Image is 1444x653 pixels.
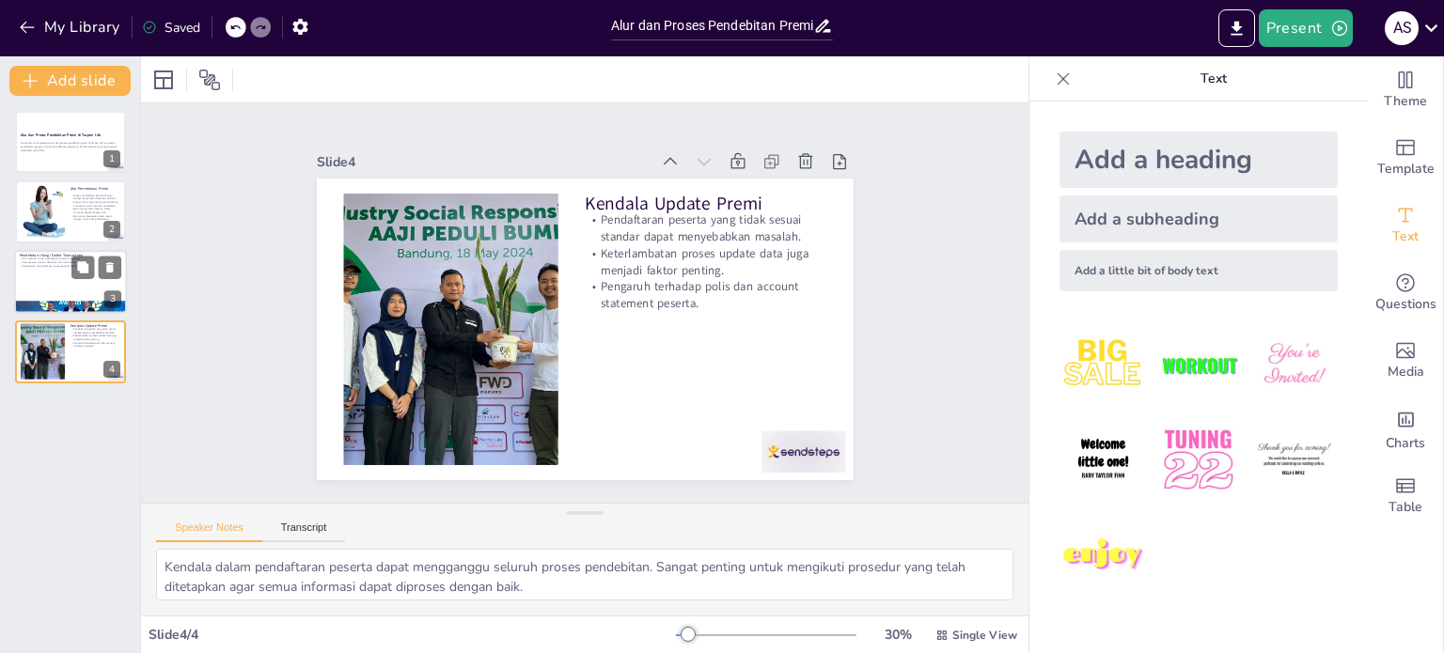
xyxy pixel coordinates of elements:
[1078,56,1349,101] p: Text
[15,180,126,242] div: 2
[1368,124,1443,192] div: Add ready made slides
[1368,259,1443,327] div: Get real-time input from your audience
[156,521,262,542] button: Speaker Notes
[71,213,120,220] p: Monitoring kesesuaian dana masuk dengan invoice yang diterbitkan.
[149,65,179,95] div: Layout
[103,361,120,378] div: 4
[1059,132,1338,188] div: Add a heading
[15,320,126,382] div: 4
[1154,321,1242,409] img: 2.jpeg
[20,260,121,264] p: Pembayaran mandiri dilakukan ke Virtual Account.
[1388,362,1424,382] span: Media
[71,323,120,329] p: Kendala Update Premi
[1059,195,1338,242] div: Add a subheading
[1386,433,1425,454] span: Charts
[611,12,813,39] input: Insert title
[20,253,121,258] p: Pendebitan Ulang (Failed Transaction)
[21,142,120,148] p: Presentasi ini menjelaskan alur dan proses pendebitan premi di Taspen Life, termasuk pendaftaran ...
[15,111,126,173] div: 1
[1375,294,1436,315] span: Questions
[1389,497,1422,518] span: Table
[585,278,826,312] p: Pengaruh terhadap polis dan account statement peserta.
[14,250,127,314] div: 3
[1384,91,1427,112] span: Theme
[1385,9,1419,47] button: a s
[1250,321,1338,409] img: 3.jpeg
[21,133,101,138] strong: Alur dan Proses Pendebitan Premi di Taspen Life
[142,19,200,37] div: Saved
[1059,416,1147,504] img: 4.jpeg
[875,626,920,644] div: 30 %
[1259,9,1353,47] button: Present
[71,200,120,207] p: Taspen Life mengirimkan Surat Standing Instruction untuk instruksi pendebitan.
[585,211,826,245] p: Pendaftaran peserta yang tidak sesuai standar dapat menyebabkan masalah.
[71,256,94,278] button: Duplicate Slide
[1250,416,1338,504] img: 6.jpeg
[20,264,121,268] p: Pendebitan ulang dilakukan pada periode berikutnya.
[71,193,120,199] p: Proses pendaftaran peserta dimulai dengan penyerahan dokumen ke Bank.
[1059,321,1147,409] img: 1.jpeg
[585,191,826,216] p: Kendala Update Premi
[1059,512,1147,599] img: 7.jpeg
[71,341,120,348] p: Pengaruh terhadap polis dan account statement peserta.
[14,12,128,42] button: My Library
[262,521,346,542] button: Transcript
[198,69,221,91] span: Position
[156,549,1013,600] textarea: Kendala dalam pendaftaran peserta dapat mengganggu seluruh proses pendebitan. Sangat penting untu...
[1377,159,1435,179] span: Template
[1368,395,1443,462] div: Add charts and graphs
[1154,416,1242,504] img: 5.jpeg
[103,150,120,167] div: 1
[71,334,120,341] p: Keterlambatan proses update data juga menjadi faktor penting.
[1059,250,1338,291] div: Add a little bit of body text
[1385,11,1419,45] div: a s
[103,221,120,238] div: 2
[1218,9,1255,47] button: Export to PowerPoint
[585,245,826,279] p: Keterlambatan proses update data juga menjadi faktor penting.
[149,626,676,644] div: Slide 4 / 4
[21,148,120,152] p: Generated with [URL]
[71,207,120,213] p: Bank mengirimkan laporan status transaksi kepada Taspen Life.
[9,66,131,96] button: Add slide
[1368,56,1443,124] div: Change the overall theme
[1392,226,1419,247] span: Text
[71,185,120,191] p: Alur Penerimaan Premi
[1368,192,1443,259] div: Add text boxes
[1368,327,1443,395] div: Add images, graphics, shapes or video
[1368,462,1443,530] div: Add a table
[317,153,651,171] div: Slide 4
[99,256,121,278] button: Delete Slide
[104,290,121,307] div: 3
[71,327,120,334] p: Pendaftaran peserta yang tidak sesuai standar dapat menyebabkan masalah.
[20,257,121,261] p: Dua metode untuk menyelesaikan debit yang gagal.
[952,628,1017,643] span: Single View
